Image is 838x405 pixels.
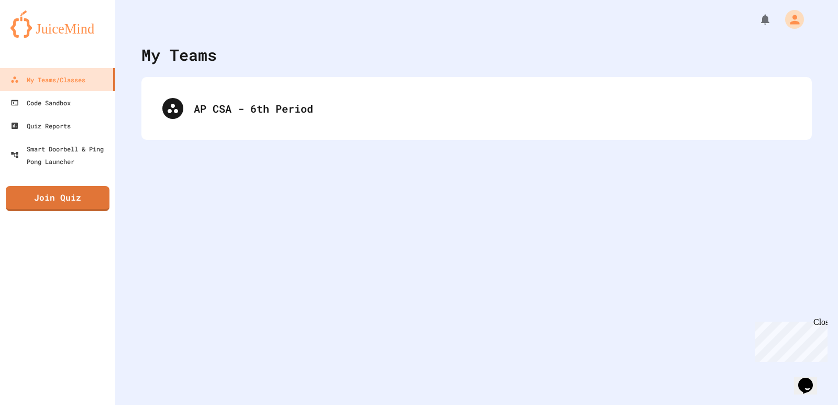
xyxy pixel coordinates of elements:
div: Chat with us now!Close [4,4,72,67]
a: Join Quiz [6,186,109,211]
div: Quiz Reports [10,119,71,132]
img: logo-orange.svg [10,10,105,38]
div: My Notifications [740,10,774,28]
div: My Account [774,7,807,31]
iframe: chat widget [794,363,828,395]
div: Smart Doorbell & Ping Pong Launcher [10,143,111,168]
div: AP CSA - 6th Period [194,101,791,116]
div: AP CSA - 6th Period [152,87,801,129]
iframe: chat widget [751,318,828,362]
div: My Teams [141,43,217,67]
div: Code Sandbox [10,96,71,109]
div: My Teams/Classes [10,73,85,86]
